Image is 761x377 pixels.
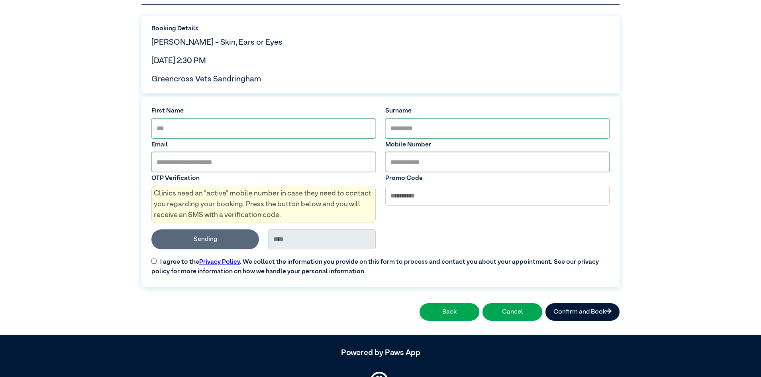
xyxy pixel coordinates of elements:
[545,303,620,321] button: Confirm and Book
[385,174,610,183] label: Promo Code
[151,186,376,223] p: Clinics need an "active" mobile number in case they need to contact you regarding your booking. P...
[482,303,542,321] button: Cancel
[385,106,610,116] label: Surname
[151,140,376,150] label: Email
[147,251,614,276] label: I agree to the . We collect the information you provide on this form to process and contact you a...
[420,303,479,321] button: Back
[151,24,610,34] label: Booking Details
[151,38,282,46] span: [PERSON_NAME] - Skin, Ears or Eyes
[151,106,376,116] label: First Name
[151,75,261,83] span: Greencross Vets Sandringham
[141,348,620,357] h5: Powered by Paws App
[199,259,240,265] a: Privacy Policy
[151,174,376,183] label: OTP Verification
[385,140,610,150] label: Mobile Number
[151,259,157,264] input: I agree to thePrivacy Policy. We collect the information you provide on this form to process and ...
[151,57,206,65] span: [DATE] 2:30 PM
